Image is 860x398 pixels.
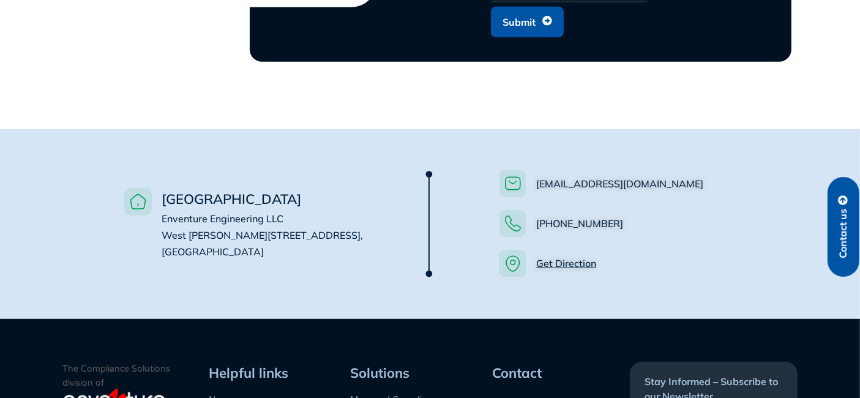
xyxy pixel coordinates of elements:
[536,257,596,269] a: Get Direction
[503,10,536,34] span: Submit
[828,177,859,277] a: Contact us
[351,364,410,381] span: Solutions
[492,364,542,381] span: Contact
[838,209,849,258] span: Contact us
[63,362,205,390] p: The Compliance Solutions division of
[209,364,288,381] span: Helpful links
[536,217,623,230] a: [PHONE_NUMBER]
[162,212,363,258] span: Enventure Engineering LLC West [PERSON_NAME][STREET_ADDRESS], [GEOGRAPHIC_DATA]
[491,7,564,37] button: Submit
[536,178,703,190] a: [EMAIL_ADDRESS][DOMAIN_NAME]
[414,166,444,282] img: Mask group (23)
[162,190,301,208] span: [GEOGRAPHIC_DATA]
